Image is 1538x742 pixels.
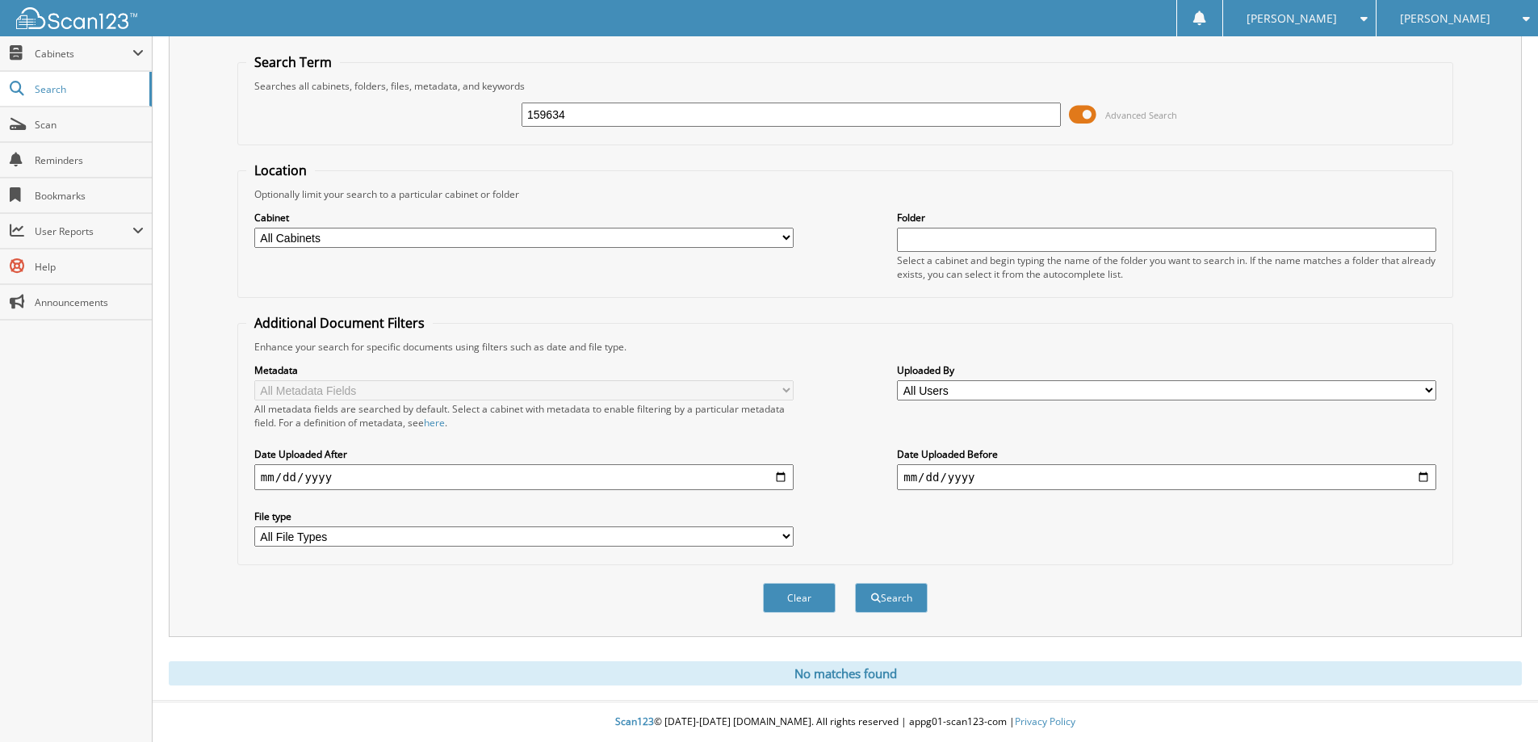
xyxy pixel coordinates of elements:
div: No matches found [169,661,1522,685]
label: File type [254,509,794,523]
label: Date Uploaded After [254,447,794,461]
legend: Location [246,161,315,179]
a: here [424,416,445,430]
div: © [DATE]-[DATE] [DOMAIN_NAME]. All rights reserved | appg01-scan123-com | [153,702,1538,742]
input: end [897,464,1436,490]
button: Clear [763,583,836,613]
div: Searches all cabinets, folders, files, metadata, and keywords [246,79,1444,93]
div: Select a cabinet and begin typing the name of the folder you want to search in. If the name match... [897,254,1436,281]
span: Scan123 [615,715,654,728]
span: Advanced Search [1105,109,1177,121]
span: Announcements [35,296,144,309]
label: Folder [897,211,1436,224]
legend: Additional Document Filters [246,314,433,332]
span: Scan [35,118,144,132]
label: Uploaded By [897,363,1436,377]
span: Reminders [35,153,144,167]
div: Enhance your search for specific documents using filters such as date and file type. [246,340,1444,354]
label: Cabinet [254,211,794,224]
span: Search [35,82,141,96]
span: Bookmarks [35,189,144,203]
span: Help [35,260,144,274]
span: User Reports [35,224,132,238]
div: All metadata fields are searched by default. Select a cabinet with metadata to enable filtering b... [254,402,794,430]
label: Date Uploaded Before [897,447,1436,461]
div: Optionally limit your search to a particular cabinet or folder [246,187,1444,201]
img: scan123-logo-white.svg [16,7,137,29]
legend: Search Term [246,53,340,71]
iframe: Chat Widget [1457,664,1538,742]
span: [PERSON_NAME] [1400,14,1490,23]
label: Metadata [254,363,794,377]
input: start [254,464,794,490]
span: Cabinets [35,47,132,61]
button: Search [855,583,928,613]
a: Privacy Policy [1015,715,1075,728]
span: [PERSON_NAME] [1247,14,1337,23]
